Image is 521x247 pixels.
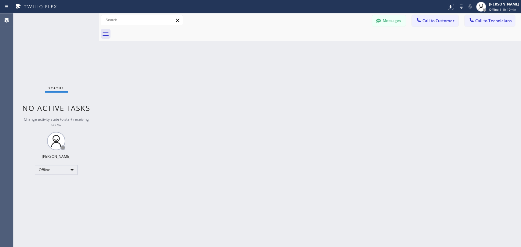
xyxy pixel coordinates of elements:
[422,18,454,23] span: Call to Customer
[475,18,512,23] span: Call to Technicians
[489,2,519,7] div: [PERSON_NAME]
[372,15,406,26] button: Messages
[24,117,89,127] span: Change activity state to start receiving tasks.
[465,15,515,26] button: Call to Technicians
[466,2,474,11] button: Mute
[42,154,71,159] div: [PERSON_NAME]
[49,86,64,90] span: Status
[489,7,516,12] span: Offline | 1h 10min
[412,15,458,26] button: Call to Customer
[35,165,78,175] div: Offline
[22,103,90,113] span: No active tasks
[101,15,183,25] input: Search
